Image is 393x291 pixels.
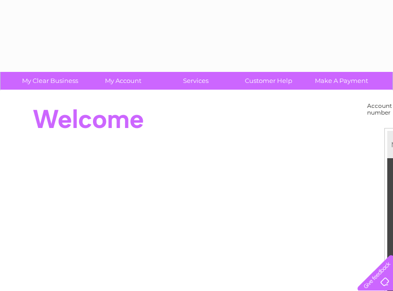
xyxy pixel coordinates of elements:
a: My Account [83,72,162,90]
a: Customer Help [229,72,308,90]
a: Services [156,72,235,90]
a: Make A Payment [302,72,381,90]
a: My Clear Business [11,72,90,90]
